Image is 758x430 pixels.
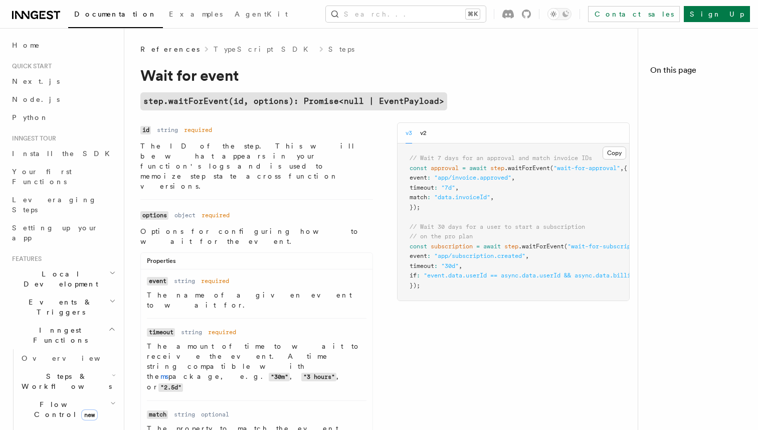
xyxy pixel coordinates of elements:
span: Next.js [12,77,60,85]
div: Properties [141,257,372,269]
span: approval [431,165,459,172]
span: Overview [22,354,125,362]
span: ( [564,243,567,250]
kbd: ⌘K [466,9,480,19]
span: Examples [169,10,223,18]
a: Install the SDK [8,145,118,163]
span: = [462,165,466,172]
dd: string [174,410,195,418]
a: Steps [328,44,354,54]
span: "data.invoiceId" [434,194,490,201]
span: "app/invoice.approved" [434,174,511,181]
dd: string [181,328,202,336]
span: : [427,174,431,181]
dd: string [174,277,195,285]
a: ms [160,372,168,380]
span: AgentKit [235,10,288,18]
span: , [455,184,459,191]
a: Leveraging Steps [8,191,118,219]
a: Sign Up [684,6,750,22]
span: : [427,252,431,259]
a: Contact sales [588,6,680,22]
span: }); [410,282,420,289]
span: "wait-for-approval" [553,165,620,172]
span: , [620,165,624,172]
span: : [434,262,438,269]
span: match [410,194,427,201]
a: TypeScript SDK [214,44,314,54]
span: Inngest Functions [8,325,108,345]
dd: required [202,211,230,219]
a: Examples [163,3,229,27]
span: await [469,165,487,172]
a: Documentation [68,3,163,28]
span: step [490,165,504,172]
span: new [81,409,98,420]
span: Python [12,113,49,121]
a: Python [8,108,118,126]
p: Options for configuring how to wait for the event. [140,226,373,246]
span: Setting up your app [12,224,98,242]
a: Next.js [8,72,118,90]
button: Search...⌘K [326,6,486,22]
code: timeout [147,328,175,337]
a: Home [8,36,118,54]
span: Events & Triggers [8,297,109,317]
p: The amount of time to wait to receive the event. A time string compatible with the package, e.g. ... [147,341,366,392]
button: Events & Triggers [8,293,118,321]
span: Your first Functions [12,168,72,186]
span: event [410,252,427,259]
button: v3 [406,123,412,144]
span: Flow Control [18,399,110,419]
span: Steps & Workflows [18,371,112,391]
span: { [624,165,627,172]
span: Features [8,255,42,263]
span: , [459,262,462,269]
code: "30m" [269,373,290,381]
span: if [410,272,417,279]
button: Steps & Workflows [18,367,118,395]
span: Home [12,40,40,50]
span: // Wait 30 days for a user to start a subscription [410,223,585,230]
span: Node.js [12,95,60,103]
span: const [410,165,427,172]
span: step [504,243,518,250]
span: const [410,243,427,250]
dd: optional [201,410,229,418]
span: Local Development [8,269,109,289]
span: ( [550,165,553,172]
a: Setting up your app [8,219,118,247]
span: timeout [410,262,434,269]
span: "7d" [441,184,455,191]
span: = [476,243,480,250]
span: }); [410,204,420,211]
dd: required [208,328,236,336]
button: Toggle dark mode [547,8,572,20]
p: The name of a given event to wait for. [147,290,366,310]
code: options [140,211,168,220]
dd: object [174,211,196,219]
a: Overview [18,349,118,367]
a: Node.js [8,90,118,108]
span: .waitForEvent [504,165,550,172]
code: step.waitForEvent(id, options): Promise<null | EventPayload> [140,92,447,110]
span: , [511,174,515,181]
button: Local Development [8,265,118,293]
span: References [140,44,200,54]
code: "3 hours" [301,373,336,381]
span: "event.data.userId == async.data.userId && async.data.billing_plan == 'pro'" [424,272,690,279]
span: // on the pro plan [410,233,473,240]
span: , [525,252,529,259]
dd: string [157,126,178,134]
span: "wait-for-subscription" [567,243,648,250]
span: "30d" [441,262,459,269]
span: subscription [431,243,473,250]
span: Documentation [74,10,157,18]
button: Inngest Functions [8,321,118,349]
span: await [483,243,501,250]
dd: required [184,126,212,134]
code: "2.5d" [158,383,183,392]
span: Quick start [8,62,52,70]
span: Install the SDK [12,150,116,158]
button: Flow Controlnew [18,395,118,423]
